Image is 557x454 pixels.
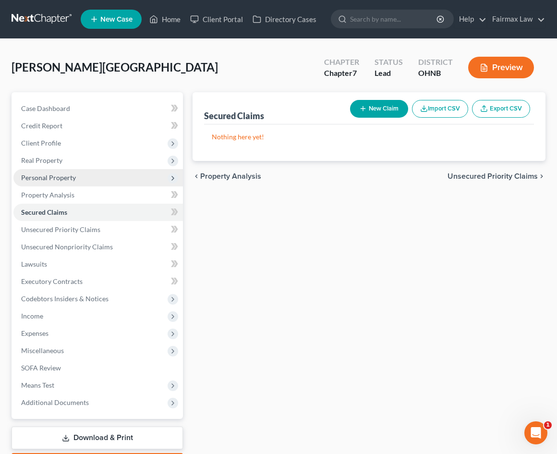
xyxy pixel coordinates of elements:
a: Export CSV [472,100,530,118]
a: Property Analysis [13,186,183,204]
span: Expenses [21,329,48,337]
a: SOFA Review [13,359,183,377]
p: Nothing here yet! [212,132,526,142]
a: Secured Claims [13,204,183,221]
a: Directory Cases [248,11,321,28]
span: Property Analysis [21,191,74,199]
span: Codebtors Insiders & Notices [21,294,109,303]
a: Credit Report [13,117,183,135]
div: District [418,57,453,68]
button: New Claim [350,100,408,118]
span: Personal Property [21,173,76,182]
a: Lawsuits [13,256,183,273]
span: 1 [544,421,552,429]
span: Unsecured Priority Claims [21,225,100,233]
span: New Case [100,16,133,23]
span: Real Property [21,156,62,164]
span: Additional Documents [21,398,89,406]
a: Download & Print [12,427,183,449]
button: Preview [468,57,534,78]
span: Lawsuits [21,260,47,268]
span: Property Analysis [200,172,261,180]
input: Search by name... [350,10,438,28]
a: Client Portal [185,11,248,28]
span: Executory Contracts [21,277,83,285]
span: Means Test [21,381,54,389]
i: chevron_left [193,172,200,180]
button: chevron_left Property Analysis [193,172,261,180]
i: chevron_right [538,172,545,180]
div: Secured Claims [204,110,264,122]
iframe: Intercom live chat [524,421,547,444]
span: [PERSON_NAME][GEOGRAPHIC_DATA] [12,60,218,74]
span: Case Dashboard [21,104,70,112]
span: SOFA Review [21,364,61,372]
span: Client Profile [21,139,61,147]
span: Income [21,312,43,320]
button: Unsecured Priority Claims chevron_right [448,172,545,180]
a: Home [145,11,185,28]
a: Executory Contracts [13,273,183,290]
span: Unsecured Priority Claims [448,172,538,180]
div: Chapter [324,57,359,68]
a: Help [454,11,486,28]
span: 7 [352,68,357,77]
span: Credit Report [21,122,62,130]
div: Status [375,57,403,68]
div: Lead [375,68,403,79]
a: Case Dashboard [13,100,183,117]
div: Chapter [324,68,359,79]
button: Import CSV [412,100,468,118]
div: OHNB [418,68,453,79]
span: Secured Claims [21,208,67,216]
a: Unsecured Priority Claims [13,221,183,238]
span: Unsecured Nonpriority Claims [21,243,113,251]
span: Miscellaneous [21,346,64,355]
a: Fairmax Law [487,11,545,28]
a: Unsecured Nonpriority Claims [13,238,183,256]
